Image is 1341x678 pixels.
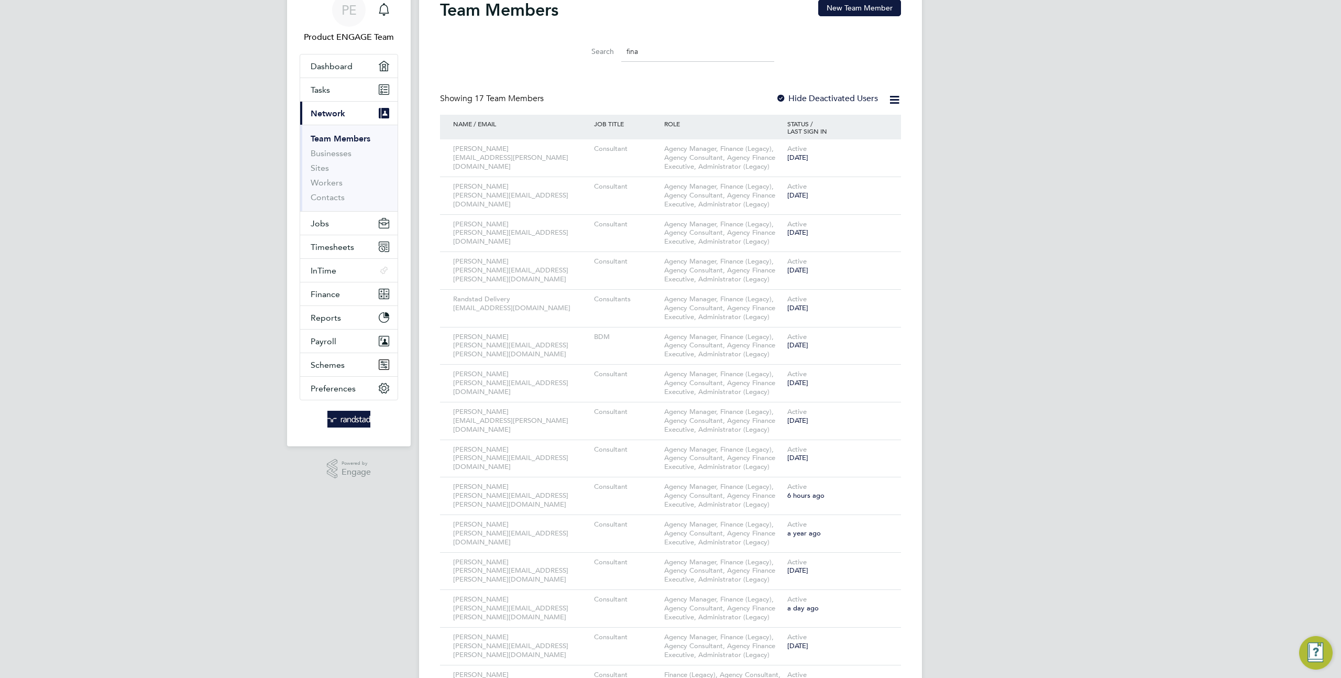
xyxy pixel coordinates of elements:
div: NAME / EMAIL [450,115,591,133]
div: Active [785,477,891,506]
button: Engage Resource Center [1299,636,1333,670]
span: [DATE] [787,341,808,349]
span: [DATE] [787,191,808,200]
div: Consultant [591,515,662,534]
a: Businesses [311,148,351,158]
div: [PERSON_NAME] [PERSON_NAME][EMAIL_ADDRESS][DOMAIN_NAME] [450,215,591,252]
button: Network [300,102,398,125]
img: randstad-logo-retina.png [327,411,371,428]
span: [DATE] [787,153,808,162]
div: Agency Manager, Finance (Legacy), Agency Consultant, Agency Finance Executive, Administrator (Leg... [662,515,785,552]
div: Consultant [591,590,662,609]
div: Agency Manager, Finance (Legacy), Agency Consultant, Agency Finance Executive, Administrator (Leg... [662,553,785,590]
div: [PERSON_NAME] [PERSON_NAME][EMAIL_ADDRESS][PERSON_NAME][DOMAIN_NAME] [450,553,591,590]
span: Schemes [311,360,345,370]
div: Consultants [591,290,662,309]
div: Active [785,440,891,468]
span: a year ago [787,529,821,538]
div: Agency Manager, Finance (Legacy), Agency Consultant, Agency Finance Executive, Administrator (Leg... [662,290,785,327]
div: Consultant [591,215,662,234]
div: Agency Manager, Finance (Legacy), Agency Consultant, Agency Finance Executive, Administrator (Leg... [662,590,785,627]
span: Network [311,108,345,118]
div: Agency Manager, Finance (Legacy), Agency Consultant, Agency Finance Executive, Administrator (Leg... [662,477,785,515]
span: Finance [311,289,340,299]
button: Reports [300,306,398,329]
div: Agency Manager, Finance (Legacy), Agency Consultant, Agency Finance Executive, Administrator (Leg... [662,139,785,177]
div: Agency Manager, Finance (Legacy), Agency Consultant, Agency Finance Executive, Administrator (Leg... [662,365,785,402]
div: Active [785,515,891,543]
a: Sites [311,163,329,173]
span: Reports [311,313,341,323]
div: Agency Manager, Finance (Legacy), Agency Consultant, Agency Finance Executive, Administrator (Leg... [662,402,785,440]
span: InTime [311,266,336,276]
div: Active [785,365,891,393]
button: Timesheets [300,235,398,258]
div: Agency Manager, Finance (Legacy), Agency Consultant, Agency Finance Executive, Administrator (Leg... [662,215,785,252]
span: 17 Team Members [475,93,544,104]
span: a day ago [787,604,819,613]
div: Agency Manager, Finance (Legacy), Agency Consultant, Agency Finance Executive, Administrator (Leg... [662,252,785,289]
div: Active [785,177,891,205]
button: InTime [300,259,398,282]
span: [DATE] [787,641,808,650]
div: Consultant [591,477,662,497]
div: Consultant [591,365,662,384]
span: [DATE] [787,416,808,425]
span: [DATE] [787,303,808,312]
span: Preferences [311,384,356,393]
div: Active [785,553,891,581]
div: STATUS / LAST SIGN IN [785,115,891,140]
div: Agency Manager, Finance (Legacy), Agency Consultant, Agency Finance Executive, Administrator (Leg... [662,177,785,214]
div: Active [785,290,891,318]
a: Dashboard [300,54,398,78]
span: Jobs [311,218,329,228]
a: Contacts [311,192,345,202]
div: Consultant [591,553,662,572]
div: [PERSON_NAME] [PERSON_NAME][EMAIL_ADDRESS][PERSON_NAME][DOMAIN_NAME] [450,628,591,665]
div: [PERSON_NAME] [PERSON_NAME][EMAIL_ADDRESS][DOMAIN_NAME] [450,440,591,477]
button: Schemes [300,353,398,376]
span: [DATE] [787,566,808,575]
div: Active [785,215,891,243]
div: [PERSON_NAME] [PERSON_NAME][EMAIL_ADDRESS][DOMAIN_NAME] [450,365,591,402]
div: Randstad Delivery [EMAIL_ADDRESS][DOMAIN_NAME] [450,290,591,318]
div: Agency Manager, Finance (Legacy), Agency Consultant, Agency Finance Executive, Administrator (Leg... [662,440,785,477]
div: Consultant [591,252,662,271]
a: Powered byEngage [327,459,371,479]
div: Showing [440,93,546,104]
div: [PERSON_NAME] [PERSON_NAME][EMAIL_ADDRESS][PERSON_NAME][DOMAIN_NAME] [450,252,591,289]
div: Active [785,590,891,618]
button: Preferences [300,377,398,400]
span: Dashboard [311,61,353,71]
div: Network [300,125,398,211]
div: Active [785,252,891,280]
span: [DATE] [787,378,808,387]
div: Active [785,327,891,356]
span: Payroll [311,336,336,346]
a: Tasks [300,78,398,101]
a: Go to home page [300,411,398,428]
div: [PERSON_NAME] [EMAIL_ADDRESS][PERSON_NAME][DOMAIN_NAME] [450,139,591,177]
button: Jobs [300,212,398,235]
div: Agency Manager, Finance (Legacy), Agency Consultant, Agency Finance Executive, Administrator (Leg... [662,327,785,365]
a: Team Members [311,134,370,144]
div: Active [785,402,891,431]
span: [DATE] [787,228,808,237]
div: [PERSON_NAME] [EMAIL_ADDRESS][PERSON_NAME][DOMAIN_NAME] [450,402,591,440]
span: Timesheets [311,242,354,252]
label: Hide Deactivated Users [776,93,878,104]
div: ROLE [662,115,785,133]
a: Workers [311,178,343,188]
span: Product ENGAGE Team [300,31,398,43]
div: Consultant [591,177,662,196]
div: [PERSON_NAME] [PERSON_NAME][EMAIL_ADDRESS][PERSON_NAME][DOMAIN_NAME] [450,590,591,627]
span: [DATE] [787,453,808,462]
span: [DATE] [787,266,808,275]
div: [PERSON_NAME] [PERSON_NAME][EMAIL_ADDRESS][PERSON_NAME][DOMAIN_NAME] [450,327,591,365]
span: Powered by [342,459,371,468]
div: BDM [591,327,662,347]
label: Search [567,47,614,56]
div: Consultant [591,628,662,647]
span: PE [342,3,357,17]
div: Active [785,628,891,656]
